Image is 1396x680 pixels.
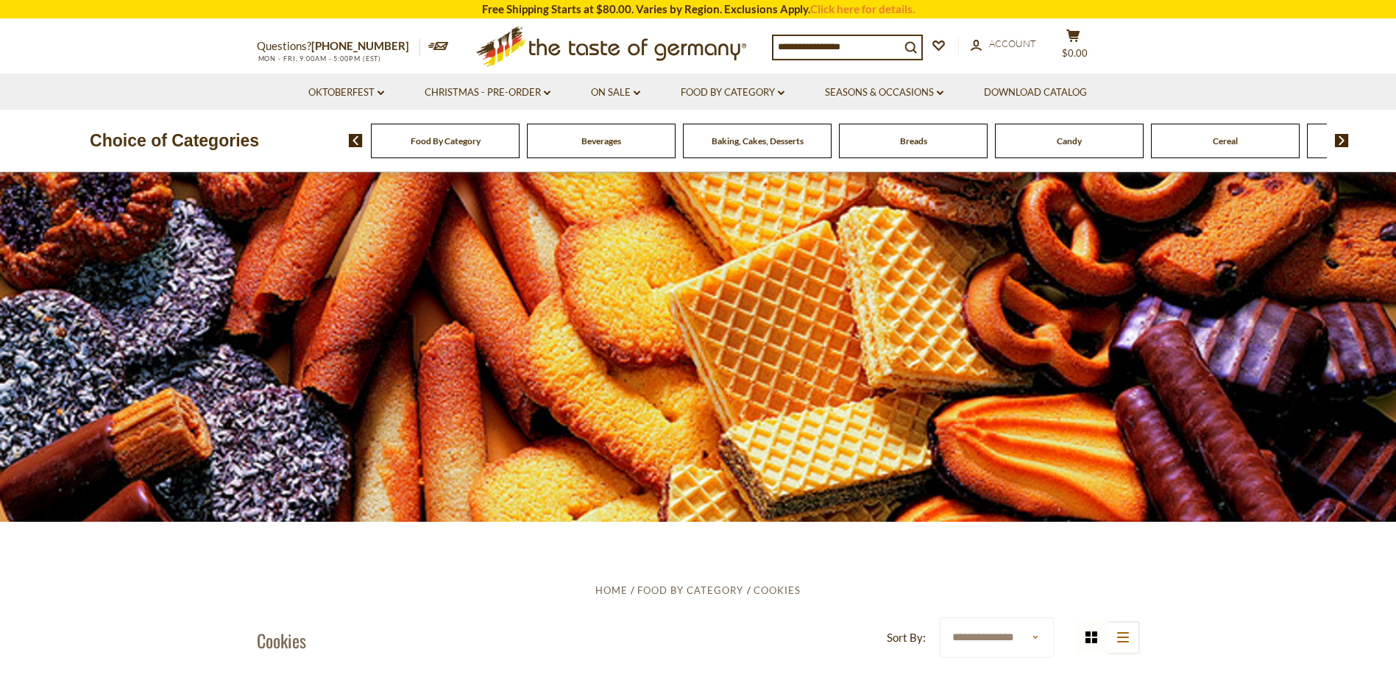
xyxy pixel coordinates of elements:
a: [PHONE_NUMBER] [311,39,409,52]
img: previous arrow [349,134,363,147]
a: Home [595,584,628,596]
a: Click here for details. [810,2,915,15]
img: next arrow [1335,134,1349,147]
span: Account [989,38,1036,49]
a: Breads [900,135,927,146]
h1: Cookies [257,629,306,651]
label: Sort By: [887,628,926,647]
a: Download Catalog [984,85,1087,101]
a: Account [971,36,1036,52]
a: Oktoberfest [308,85,384,101]
a: Baking, Cakes, Desserts [712,135,804,146]
span: $0.00 [1062,47,1088,59]
a: Cookies [754,584,801,596]
a: On Sale [591,85,640,101]
a: Food By Category [681,85,784,101]
a: Seasons & Occasions [825,85,943,101]
a: Christmas - PRE-ORDER [425,85,550,101]
button: $0.00 [1052,29,1096,65]
a: Food By Category [411,135,481,146]
a: Candy [1057,135,1082,146]
a: Cereal [1213,135,1238,146]
span: MON - FRI, 9:00AM - 5:00PM (EST) [257,54,382,63]
a: Food By Category [637,584,743,596]
a: Beverages [581,135,621,146]
p: Questions? [257,37,420,56]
